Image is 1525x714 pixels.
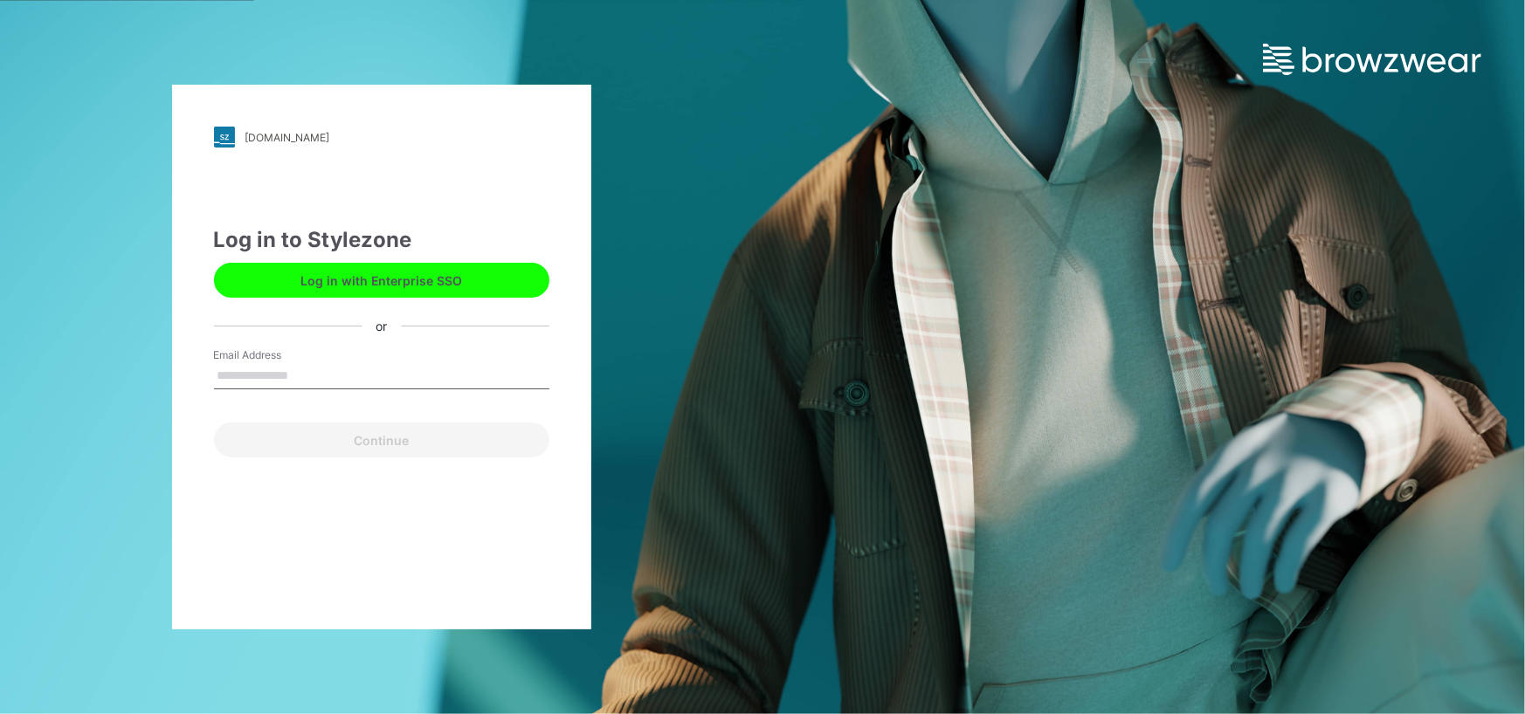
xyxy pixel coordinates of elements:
button: Log in with Enterprise SSO [214,263,549,298]
label: Email Address [214,347,336,363]
a: [DOMAIN_NAME] [214,127,549,148]
div: or [362,317,401,335]
img: stylezone-logo.562084cfcfab977791bfbf7441f1a819.svg [214,127,235,148]
div: [DOMAIN_NAME] [245,131,330,144]
img: browzwear-logo.e42bd6dac1945053ebaf764b6aa21510.svg [1263,44,1481,75]
div: Log in to Stylezone [214,224,549,256]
